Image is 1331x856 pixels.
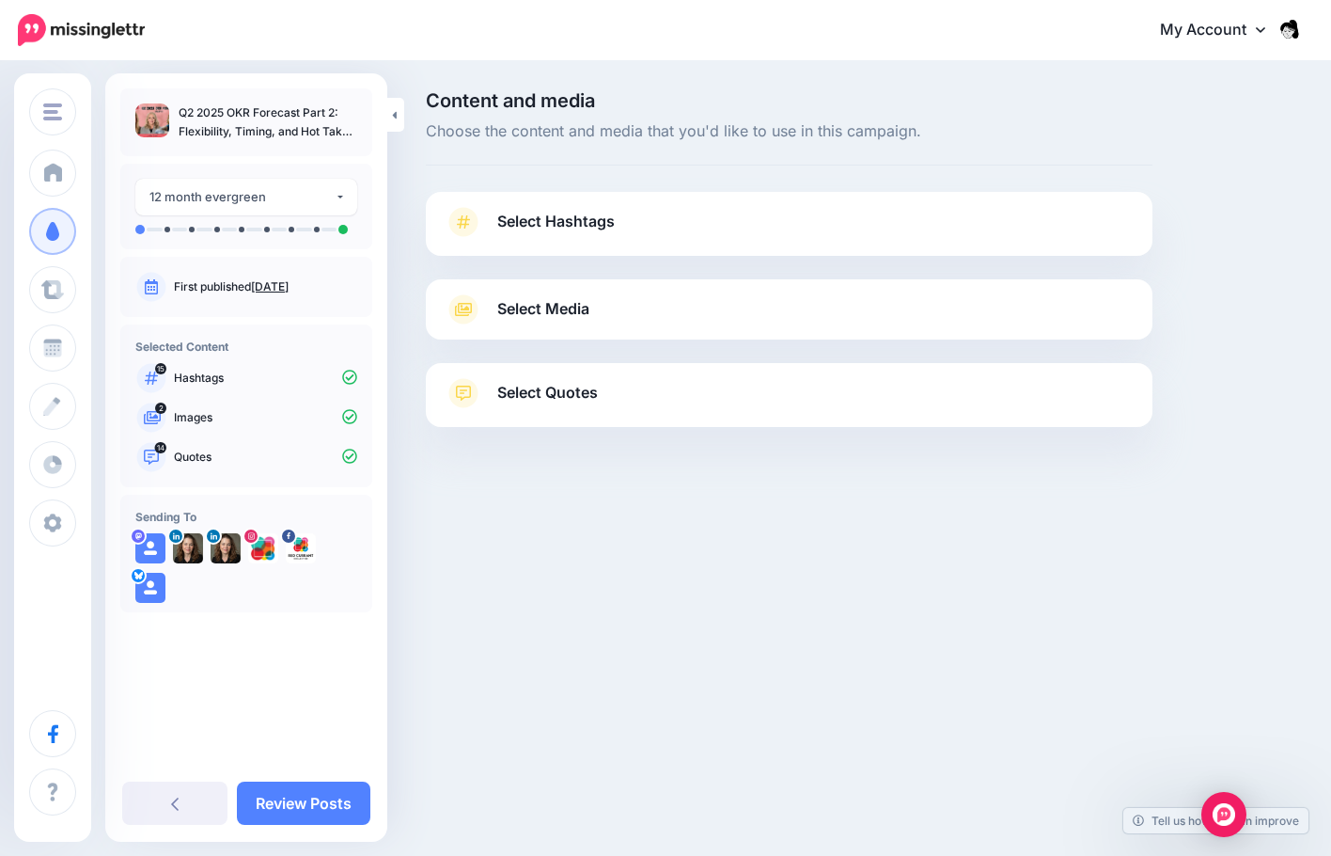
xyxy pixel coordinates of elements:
[43,103,62,120] img: menu.png
[1123,808,1308,833] a: Tell us how we can improve
[286,533,316,563] img: 291631333_464809612316939_1702899811763182457_n-bsa127698.png
[497,296,589,322] span: Select Media
[426,91,1152,110] span: Content and media
[445,378,1134,427] a: Select Quotes
[497,380,598,405] span: Select Quotes
[174,370,357,387] p: Hashtags
[155,363,166,374] span: 15
[149,186,335,208] div: 12 month evergreen
[135,103,169,137] img: 503a09f90e591e52161e99492a4c4921_thumb.jpg
[497,209,615,234] span: Select Hashtags
[18,14,145,46] img: Missinglettr
[155,442,167,453] span: 14
[174,449,357,466] p: Quotes
[426,119,1152,144] span: Choose the content and media that you'd like to use in this campaign.
[135,510,357,524] h4: Sending To
[1141,8,1303,54] a: My Account
[174,278,357,295] p: First published
[1201,792,1246,837] div: Open Intercom Messenger
[211,533,241,563] img: 1747708894787-72000.png
[445,207,1134,256] a: Select Hashtags
[251,279,289,293] a: [DATE]
[155,403,166,414] span: 2
[173,533,203,563] img: 1747708894787-72000.png
[174,409,357,426] p: Images
[135,533,165,563] img: user_default_image.png
[179,103,357,141] p: Q2 2025 OKR Forecast Part 2: Flexibility, Timing, and Hot Takes with Three Trusted OKR Experts
[445,294,1134,325] a: Select Media
[135,340,357,354] h4: Selected Content
[135,573,165,603] img: user_default_image.png
[248,533,278,563] img: 162079404_238686777936684_4336106398136497484_n-bsa127696.jpg
[135,179,357,215] button: 12 month evergreen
